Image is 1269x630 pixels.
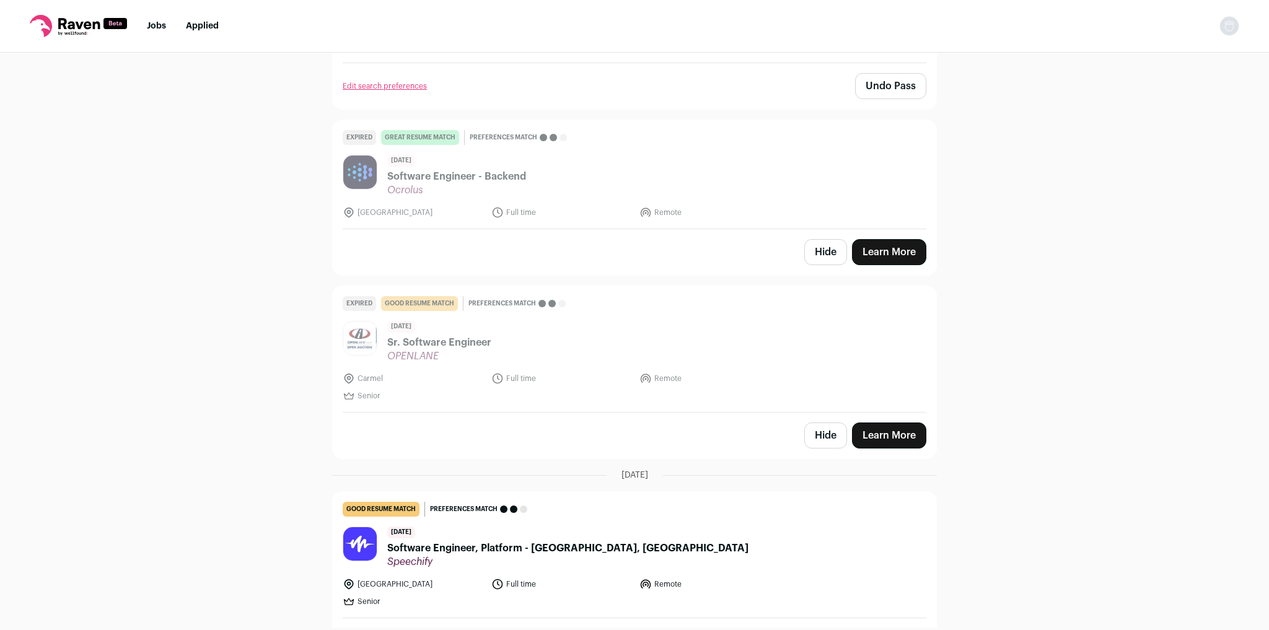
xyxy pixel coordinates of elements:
[491,372,633,385] li: Full time
[343,595,484,608] li: Senior
[333,286,936,412] a: Expired good resume match Preferences match [DATE] Sr. Software Engineer OPENLANE Carmel Full tim...
[343,502,419,517] div: good resume match
[855,73,926,99] button: Undo Pass
[343,130,376,145] div: Expired
[491,206,633,219] li: Full time
[343,81,427,91] a: Edit search preferences
[381,296,458,311] div: good resume match
[387,556,749,568] span: Speechify
[343,296,376,311] div: Expired
[804,239,847,265] button: Hide
[343,206,484,219] li: [GEOGRAPHIC_DATA]
[381,130,459,145] div: great resume match
[468,297,536,310] span: Preferences match
[387,541,749,556] span: Software Engineer, Platform - [GEOGRAPHIC_DATA], [GEOGRAPHIC_DATA]
[387,321,415,333] span: [DATE]
[470,131,537,144] span: Preferences match
[387,527,415,538] span: [DATE]
[491,578,633,590] li: Full time
[387,184,526,196] span: Ocrolus
[1219,16,1239,36] button: Open dropdown
[430,503,498,515] span: Preferences match
[343,578,484,590] li: [GEOGRAPHIC_DATA]
[387,335,491,350] span: Sr. Software Engineer
[852,422,926,448] a: Learn More
[387,155,415,167] span: [DATE]
[852,239,926,265] a: Learn More
[387,169,526,184] span: Software Engineer - Backend
[804,422,847,448] button: Hide
[147,22,166,30] a: Jobs
[333,120,936,229] a: Expired great resume match Preferences match [DATE] Software Engineer - Backend Ocrolus [GEOGRAPH...
[186,22,219,30] a: Applied
[333,492,936,618] a: good resume match Preferences match [DATE] Software Engineer, Platform - [GEOGRAPHIC_DATA], [GEOG...
[639,578,781,590] li: Remote
[639,372,781,385] li: Remote
[343,327,377,349] img: fbc21fe089289a004ddb5b2b9ea7fca4c0a279920e30ddff59888345467c9399.jpg
[1219,16,1239,36] img: nopic.png
[343,155,377,189] img: 0d7b8d9a3b577bd6c2caada355c5447f3f819241826a91b1594fa99c421327aa.jpg
[387,350,491,362] span: OPENLANE
[639,206,781,219] li: Remote
[621,469,648,481] span: [DATE]
[343,372,484,385] li: Carmel
[343,527,377,561] img: 59b05ed76c69f6ff723abab124283dfa738d80037756823f9fc9e3f42b66bce3.jpg
[343,390,484,402] li: Senior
